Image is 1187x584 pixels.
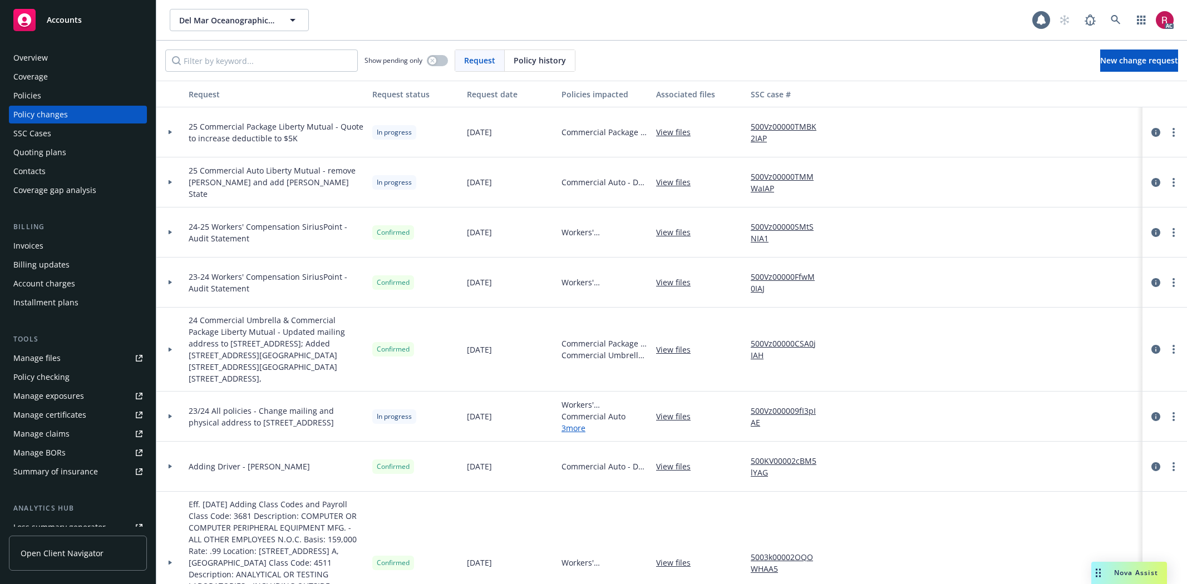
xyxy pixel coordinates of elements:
[9,4,147,36] a: Accounts
[562,557,647,568] span: Workers' Compensation
[189,121,363,144] span: 25 Commercial Package Liberty Mutual - Quote to increase deductible to $5K
[1100,50,1178,72] a: New change request
[365,56,422,65] span: Show pending only
[189,461,310,472] span: Adding Driver - [PERSON_NAME]
[1130,9,1152,31] a: Switch app
[156,107,184,157] div: Toggle Row Expanded
[467,410,492,422] span: [DATE]
[656,344,700,355] a: View files
[1149,343,1163,356] a: circleInformation
[467,344,492,355] span: [DATE]
[377,462,410,472] span: Confirmed
[562,176,647,188] span: Commercial Auto - Del Mar Oceanographic, LLC 25-26
[656,226,700,238] a: View files
[377,278,410,288] span: Confirmed
[13,387,84,405] div: Manage exposures
[9,162,147,180] a: Contacts
[656,461,700,472] a: View files
[13,518,106,536] div: Loss summary generator
[1100,55,1178,66] span: New change request
[467,461,492,472] span: [DATE]
[9,294,147,311] a: Installment plans
[1149,226,1163,239] a: circleInformation
[13,237,43,255] div: Invoices
[9,425,147,443] a: Manage claims
[377,412,412,422] span: In progress
[9,275,147,293] a: Account charges
[9,518,147,536] a: Loss summary generator
[9,49,147,67] a: Overview
[557,81,652,107] button: Policies impacted
[13,181,96,199] div: Coverage gap analysis
[751,551,825,575] a: 5003k00002OQOWHAA5
[13,275,75,293] div: Account charges
[1167,176,1180,189] a: more
[156,258,184,308] div: Toggle Row Expanded
[13,125,51,142] div: SSC Cases
[562,349,647,361] span: Commercial Umbrella - Del Mar Oceanographic, LLC
[656,126,700,138] a: View files
[13,294,78,311] div: Installment plans
[1167,343,1180,356] a: more
[746,81,830,107] button: SSC case #
[13,162,46,180] div: Contacts
[562,461,647,472] span: Commercial Auto - Del Mar Oceanographic, LLC
[751,455,825,478] a: 500KV00002cBM5lYAG
[562,276,647,288] span: Workers' Compensation
[156,392,184,442] div: Toggle Row Expanded
[170,9,309,31] button: Del Mar Oceanographic, LLC
[13,425,70,443] div: Manage claims
[562,226,647,238] span: Workers' Compensation
[467,276,492,288] span: [DATE]
[1149,126,1163,139] a: circleInformation
[9,334,147,345] div: Tools
[1105,9,1127,31] a: Search
[9,387,147,405] a: Manage exposures
[1167,410,1180,423] a: more
[467,126,492,138] span: [DATE]
[467,88,553,100] div: Request date
[1167,460,1180,473] a: more
[184,81,368,107] button: Request
[189,221,363,244] span: 24-25 Workers' Compensation SiriusPoint - Audit Statement
[9,463,147,481] a: Summary of insurance
[751,338,825,361] a: 500Vz00000CSA0jIAH
[156,157,184,207] div: Toggle Row Expanded
[467,176,492,188] span: [DATE]
[13,68,48,86] div: Coverage
[9,349,147,367] a: Manage files
[1167,126,1180,139] a: more
[13,368,70,386] div: Policy checking
[1149,460,1163,473] a: circleInformation
[562,422,647,434] a: 3 more
[751,88,825,100] div: SSC case #
[156,207,184,258] div: Toggle Row Expanded
[377,558,410,568] span: Confirmed
[189,88,363,100] div: Request
[656,557,700,568] a: View files
[656,276,700,288] a: View files
[13,256,70,274] div: Billing updates
[9,68,147,86] a: Coverage
[751,221,825,244] a: 500Vz00000SMtSNIA1
[189,314,363,384] span: 24 Commercial Umbrella & Commercial Package Liberty Mutual - Updated mailing address to [STREET_A...
[156,442,184,492] div: Toggle Row Expanded
[562,399,647,410] span: Workers' Compensation
[13,463,98,481] div: Summary of insurance
[562,410,647,422] span: Commercial Auto
[13,143,66,161] div: Quoting plans
[13,87,41,105] div: Policies
[189,405,363,428] span: 23/24 All policies - Change mailing and physical address to [STREET_ADDRESS]
[9,181,147,199] a: Coverage gap analysis
[189,271,363,294] span: 23-24 Workers' Compensation SiriusPoint - Audit Statement
[1149,176,1163,189] a: circleInformation
[1167,276,1180,289] a: more
[656,410,700,422] a: View files
[377,344,410,354] span: Confirmed
[1079,9,1101,31] a: Report a Bug
[165,50,358,72] input: Filter by keyword...
[47,16,82,24] span: Accounts
[652,81,746,107] button: Associated files
[1091,562,1167,584] button: Nova Assist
